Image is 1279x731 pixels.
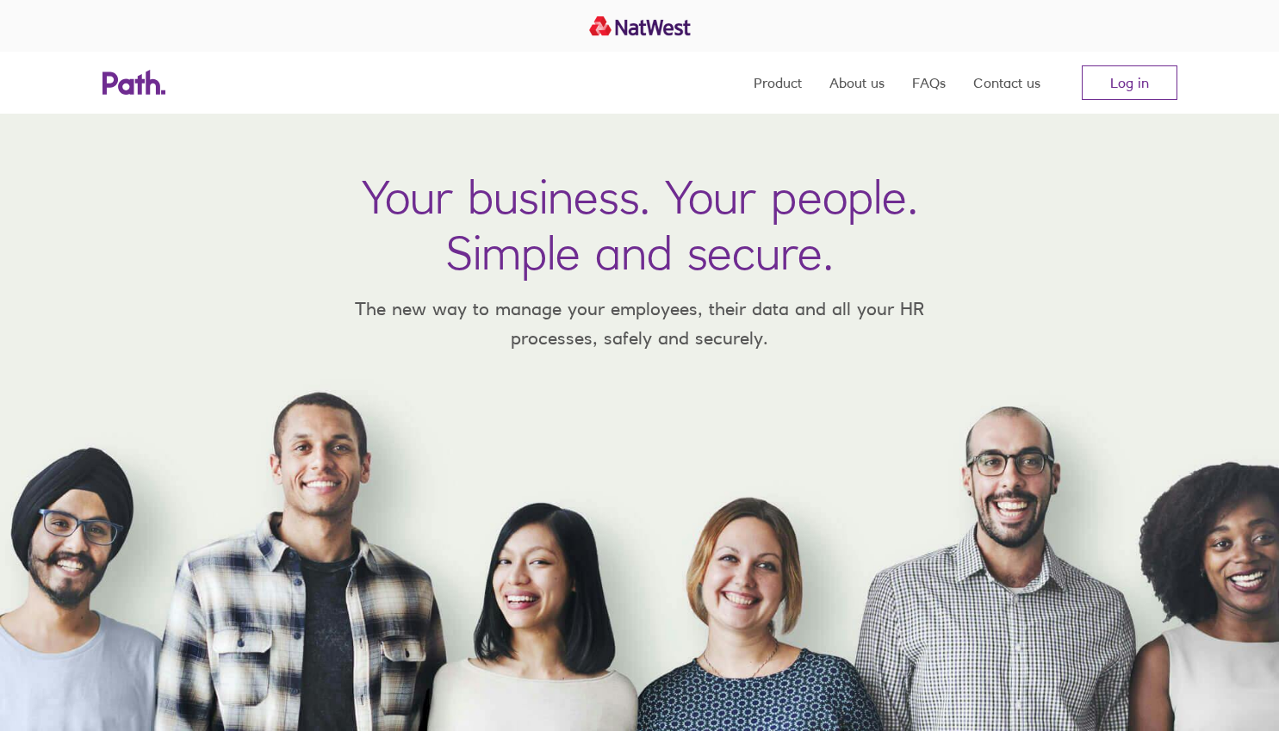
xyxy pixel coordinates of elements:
[754,52,802,114] a: Product
[1082,65,1177,100] a: Log in
[912,52,946,114] a: FAQs
[362,169,918,281] h1: Your business. Your people. Simple and secure.
[330,294,950,352] p: The new way to manage your employees, their data and all your HR processes, safely and securely.
[973,52,1040,114] a: Contact us
[829,52,885,114] a: About us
